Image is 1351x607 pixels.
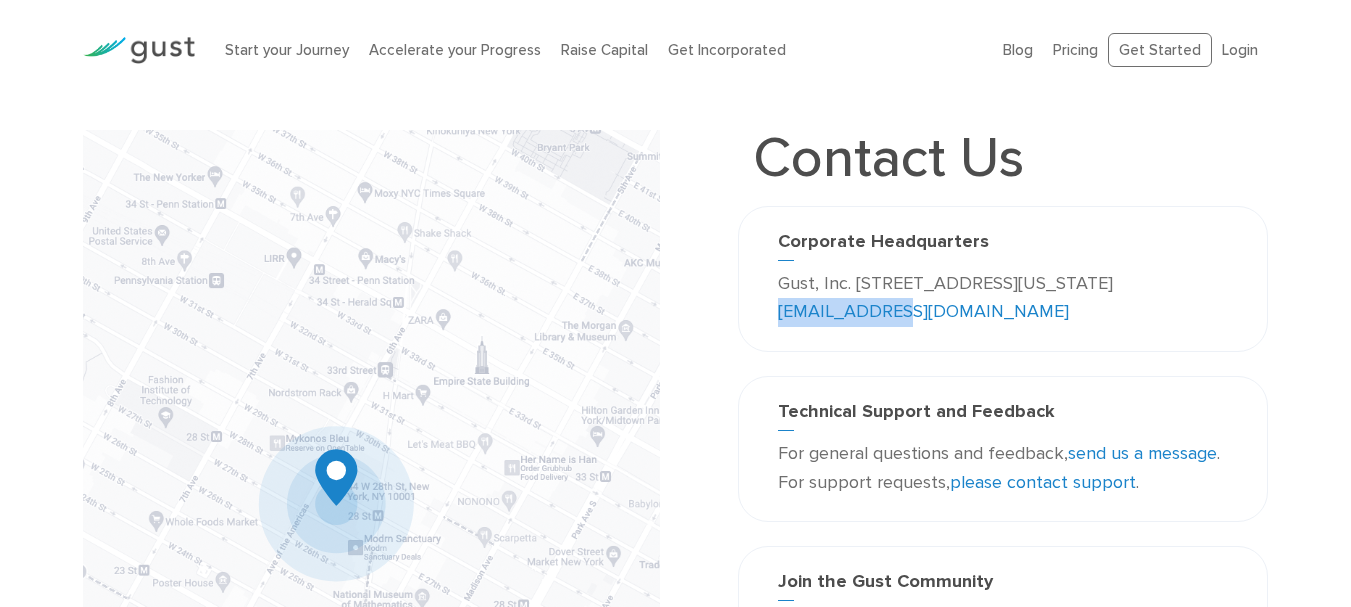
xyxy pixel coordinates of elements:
[1108,33,1212,68] a: Get Started
[83,37,195,64] img: Gust Logo
[668,41,786,59] a: Get Incorporated
[778,231,1228,261] h3: Corporate Headquarters
[738,130,1039,186] h1: Contact Us
[778,301,1069,322] a: [EMAIL_ADDRESS][DOMAIN_NAME]
[225,41,349,59] a: Start your Journey
[778,440,1228,498] p: For general questions and feedback, . For support requests, .
[369,41,541,59] a: Accelerate your Progress
[1222,41,1258,59] a: Login
[1003,41,1033,59] a: Blog
[950,472,1136,493] a: please contact support
[1068,443,1217,464] a: send us a message
[778,401,1228,431] h3: Technical Support and Feedback
[561,41,648,59] a: Raise Capital
[778,270,1228,328] p: Gust, Inc. [STREET_ADDRESS][US_STATE]
[1053,41,1098,59] a: Pricing
[778,571,1228,601] h3: Join the Gust Community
